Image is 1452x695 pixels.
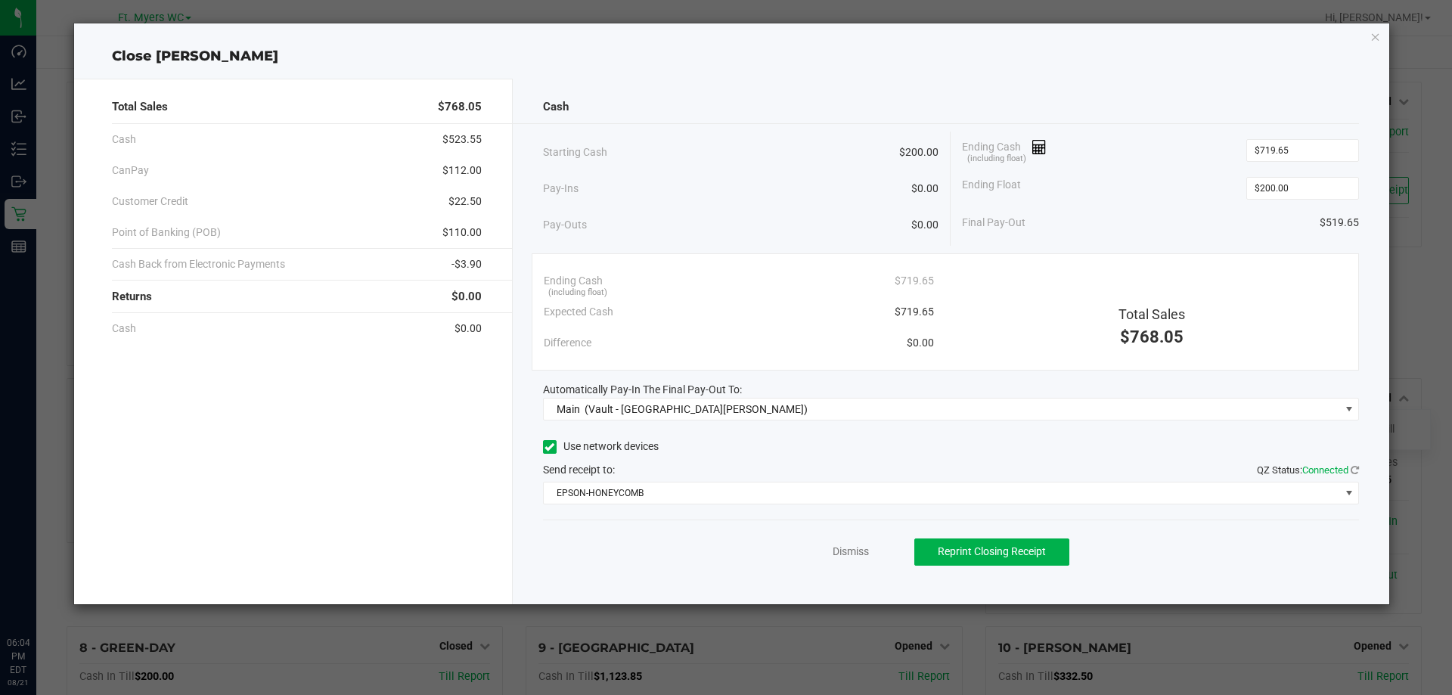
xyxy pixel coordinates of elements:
span: (including float) [548,287,607,299]
span: $110.00 [442,225,482,240]
iframe: Resource center unread badge [45,572,63,590]
span: $523.55 [442,132,482,147]
button: Reprint Closing Receipt [914,538,1069,566]
span: Pay-Ins [543,181,579,197]
span: Automatically Pay-In The Final Pay-Out To: [543,383,742,396]
span: Ending Cash [544,273,603,289]
a: Dismiss [833,544,869,560]
span: Total Sales [1118,306,1185,322]
span: $200.00 [899,144,939,160]
span: (including float) [967,153,1026,166]
span: Cash [112,321,136,337]
span: $768.05 [438,98,482,116]
span: Starting Cash [543,144,607,160]
span: CanPay [112,163,149,178]
span: EPSON-HONEYCOMB [544,482,1340,504]
span: $768.05 [1120,327,1184,346]
span: Main [557,403,580,415]
span: $0.00 [907,335,934,351]
span: $0.00 [455,321,482,337]
span: Ending Cash [962,139,1047,162]
span: $519.65 [1320,215,1359,231]
span: $112.00 [442,163,482,178]
span: $0.00 [451,288,482,306]
span: Reprint Closing Receipt [938,545,1046,557]
div: Returns [112,281,482,313]
span: Pay-Outs [543,217,587,233]
span: Cash [543,98,569,116]
span: $719.65 [895,273,934,289]
span: $0.00 [911,181,939,197]
span: $719.65 [895,304,934,320]
span: Connected [1302,464,1348,476]
span: $0.00 [911,217,939,233]
span: (Vault - [GEOGRAPHIC_DATA][PERSON_NAME]) [585,403,808,415]
span: $22.50 [448,194,482,209]
span: Customer Credit [112,194,188,209]
span: Send receipt to: [543,464,615,476]
iframe: Resource center [15,574,60,619]
div: Close [PERSON_NAME] [74,46,1390,67]
span: Expected Cash [544,304,613,320]
span: QZ Status: [1257,464,1359,476]
span: Point of Banking (POB) [112,225,221,240]
span: Ending Float [962,177,1021,200]
span: Total Sales [112,98,168,116]
span: Cash Back from Electronic Payments [112,256,285,272]
span: -$3.90 [451,256,482,272]
span: Cash [112,132,136,147]
span: Final Pay-Out [962,215,1025,231]
label: Use network devices [543,439,659,455]
span: Difference [544,335,591,351]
